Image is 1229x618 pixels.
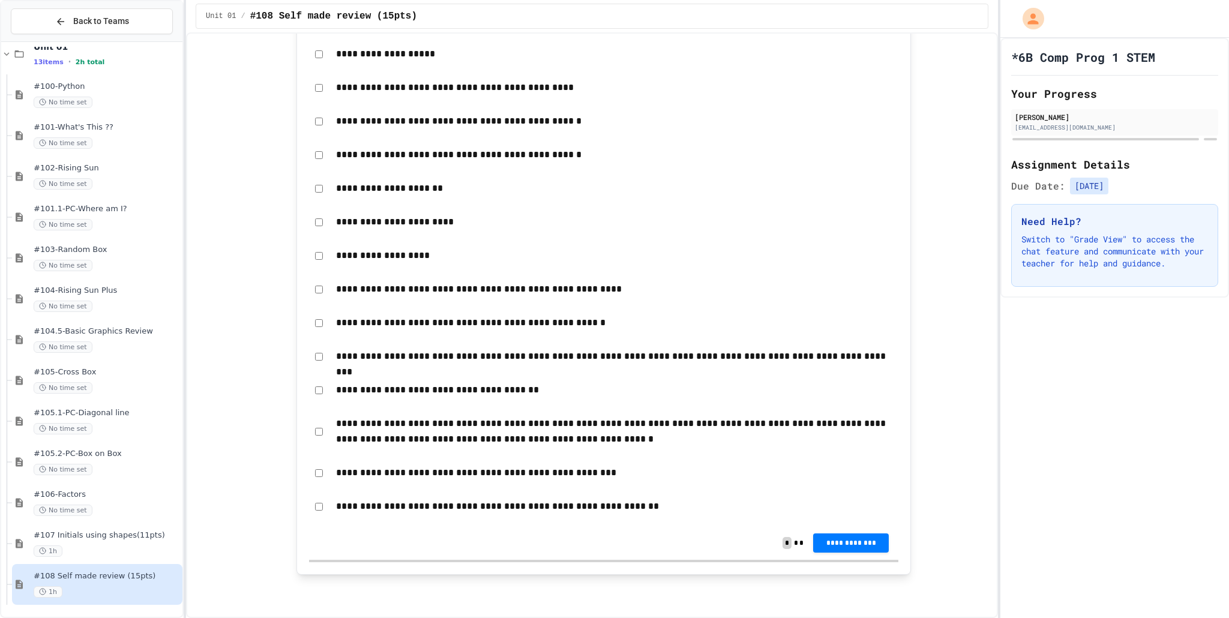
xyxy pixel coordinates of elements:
[73,15,129,28] span: Back to Teams
[68,57,71,67] span: •
[34,58,64,66] span: 13 items
[1010,5,1047,32] div: My Account
[76,58,105,66] span: 2h total
[34,122,180,133] span: #101-What's This ??
[34,41,180,52] span: Unit 01
[34,408,180,418] span: #105.1-PC-Diagonal line
[34,530,180,541] span: #107 Initials using shapes(11pts)
[34,571,180,581] span: #108 Self made review (15pts)
[34,326,180,337] span: #104.5-Basic Graphics Review
[1011,156,1218,173] h2: Assignment Details
[34,97,92,108] span: No time set
[34,204,180,214] span: #101.1-PC-Where am I?
[250,9,417,23] span: #108 Self made review (15pts)
[1011,85,1218,102] h2: Your Progress
[34,505,92,516] span: No time set
[34,490,180,500] span: #106-Factors
[34,260,92,271] span: No time set
[241,11,245,21] span: /
[34,82,180,92] span: #100-Python
[34,163,180,173] span: #102-Rising Sun
[1011,179,1065,193] span: Due Date:
[34,178,92,190] span: No time set
[1070,178,1108,194] span: [DATE]
[34,219,92,230] span: No time set
[34,449,180,459] span: #105.2-PC-Box on Box
[34,286,180,296] span: #104-Rising Sun Plus
[34,137,92,149] span: No time set
[34,367,180,377] span: #105-Cross Box
[1011,49,1155,65] h1: *6B Comp Prog 1 STEM
[11,8,173,34] button: Back to Teams
[34,382,92,394] span: No time set
[34,464,92,475] span: No time set
[1021,214,1208,229] h3: Need Help?
[34,341,92,353] span: No time set
[34,423,92,434] span: No time set
[34,301,92,312] span: No time set
[206,11,236,21] span: Unit 01
[1015,123,1215,132] div: [EMAIL_ADDRESS][DOMAIN_NAME]
[1021,233,1208,269] p: Switch to "Grade View" to access the chat feature and communicate with your teacher for help and ...
[1015,112,1215,122] div: [PERSON_NAME]
[34,586,62,598] span: 1h
[34,245,180,255] span: #103-Random Box
[34,545,62,557] span: 1h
